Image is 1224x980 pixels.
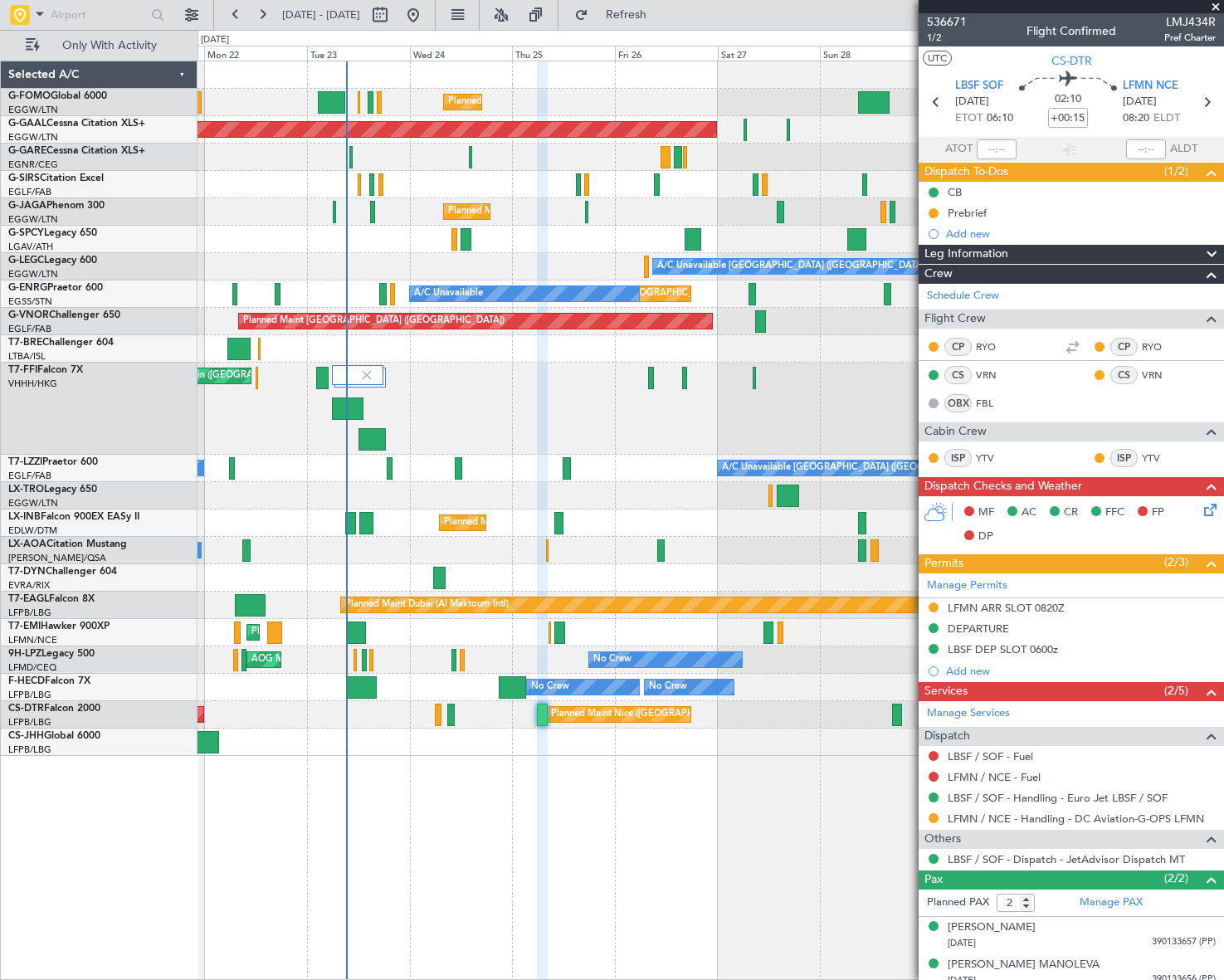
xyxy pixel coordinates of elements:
[1142,339,1179,354] a: RYO
[8,512,41,522] span: LX-INB
[1123,78,1178,95] span: LFMN NCE
[8,283,47,293] span: G-ENRG
[8,676,45,686] span: F-HECD
[8,539,46,549] span: LX-AOA
[8,594,95,604] a: T7-EAGLFalcon 8X
[115,363,308,388] div: Planned Maint Tianjin ([GEOGRAPHIC_DATA])
[8,323,51,335] a: EGLF/FAB
[8,338,42,348] span: T7-BRE
[593,647,632,672] div: No Crew
[1152,935,1216,949] span: 390133657 (PP)
[924,830,961,849] span: Others
[1027,22,1116,40] div: Flight Confirmed
[8,104,58,116] a: EGGW/LTN
[51,2,146,27] input: Airport
[512,46,615,61] div: Thu 25
[8,704,100,714] a: CS-DTRFalcon 2000
[592,9,661,21] span: Refresh
[987,110,1013,127] span: 06:10
[8,186,51,198] a: EGLF/FAB
[924,477,1082,496] span: Dispatch Checks and Weather
[8,91,51,101] span: G-FOMO
[924,727,970,746] span: Dispatch
[944,338,972,356] div: CP
[927,31,967,45] span: 1/2
[8,131,58,144] a: EGGW/LTN
[955,110,983,127] span: ETOT
[924,870,943,890] span: Pax
[201,33,229,47] div: [DATE]
[924,554,963,573] span: Permits
[8,365,37,375] span: T7-FFI
[8,310,120,320] a: G-VNORChallenger 650
[8,634,57,646] a: LFMN/NCE
[1110,338,1138,356] div: CP
[8,744,51,756] a: LFPB/LBG
[8,256,44,266] span: G-LEGC
[8,539,127,549] a: LX-AOACitation Mustang
[251,620,410,645] div: Planned Maint [GEOGRAPHIC_DATA]
[718,46,821,61] div: Sat 27
[1123,94,1157,110] span: [DATE]
[567,2,666,28] button: Refresh
[1164,553,1188,571] span: (2/3)
[8,622,110,631] a: T7-EMIHawker 900XP
[1164,682,1188,700] span: (2/5)
[927,895,989,911] label: Planned PAX
[8,649,95,659] a: 9H-LPZLegacy 500
[946,664,1216,678] div: Add new
[8,470,51,482] a: EGLF/FAB
[955,94,989,110] span: [DATE]
[1051,52,1092,70] span: CS-DTR
[444,510,705,535] div: Planned Maint [GEOGRAPHIC_DATA] ([GEOGRAPHIC_DATA])
[243,309,505,334] div: Planned Maint [GEOGRAPHIC_DATA] ([GEOGRAPHIC_DATA])
[8,524,57,537] a: EDLW/DTM
[8,689,51,701] a: LFPB/LBG
[1110,449,1138,467] div: ISP
[8,119,145,129] a: G-GAALCessna Citation XLS+
[414,281,483,306] div: A/C Unavailable
[8,512,139,522] a: LX-INBFalcon 900EX EASy II
[948,812,1204,826] a: LFMN / NCE - Handling - DC Aviation-G-OPS LFMN
[1142,368,1179,383] a: VRN
[1152,505,1164,521] span: FP
[948,919,1036,936] div: [PERSON_NAME]
[944,394,972,412] div: OBX
[948,852,1185,866] a: LBSF / SOF - Dispatch - JetAdvisor Dispatch MT
[649,675,687,700] div: No Crew
[8,365,83,375] a: T7-FFIFalcon 7X
[945,141,973,158] span: ATOT
[8,213,58,226] a: EGGW/LTN
[345,592,509,617] div: Planned Maint Dubai (Al Maktoum Intl)
[1164,870,1188,887] span: (2/2)
[359,368,374,383] img: gray-close.svg
[8,731,100,741] a: CS-JHHGlobal 6000
[204,46,307,61] div: Mon 22
[1080,895,1143,911] a: Manage PAX
[8,567,46,577] span: T7-DYN
[8,201,105,211] a: G-JAGAPhenom 300
[531,675,569,700] div: No Crew
[8,338,114,348] a: T7-BREChallenger 604
[43,40,175,51] span: Only With Activity
[1153,110,1180,127] span: ELDT
[924,245,1008,264] span: Leg Information
[820,46,923,61] div: Sun 28
[8,676,90,686] a: F-HECDFalcon 7X
[8,579,50,592] a: EVRA/RIX
[1142,451,1179,466] a: YTV
[448,199,710,224] div: Planned Maint [GEOGRAPHIC_DATA] ([GEOGRAPHIC_DATA])
[1164,31,1216,45] span: Pref Charter
[8,146,46,156] span: G-GARE
[8,91,107,101] a: G-FOMOGlobal 6000
[8,378,57,390] a: VHHH/HKG
[8,457,98,467] a: T7-LZZIPraetor 600
[927,288,999,305] a: Schedule Crew
[978,529,993,545] span: DP
[8,457,42,467] span: T7-LZZI
[551,702,736,727] div: Planned Maint Nice ([GEOGRAPHIC_DATA])
[8,350,46,363] a: LTBA/ISL
[1105,505,1124,521] span: FFC
[924,682,968,701] span: Services
[948,206,987,220] div: Prebrief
